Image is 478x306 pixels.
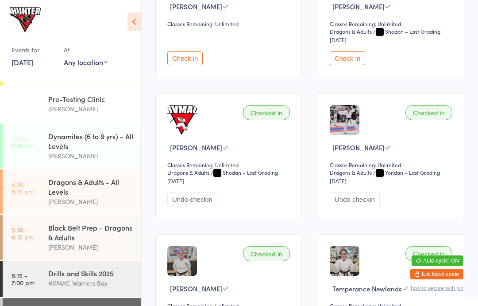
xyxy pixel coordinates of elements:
[48,131,134,151] div: Dynamites (6 to 9 yrs) - All Levels
[64,43,108,57] div: At
[167,51,203,65] button: Check in
[48,151,134,161] div: [PERSON_NAME]
[405,246,452,261] div: Checked in
[330,169,372,176] div: Dragons & Adults
[48,177,134,196] div: Dragons & Adults - All Levels
[48,268,134,278] div: Drills and Skills 2025
[412,255,463,266] button: Auto-cycle: ON
[48,223,134,242] div: Black Belt Prep - Dragons & Adults
[12,180,34,195] time: 5:30 - 6:15 pm
[167,169,209,176] div: Dragons & Adults
[64,57,108,67] div: Any location
[12,135,35,149] time: 4:45 - 5:30 pm
[167,20,293,27] div: Classes Remaining: Unlimited
[410,269,463,279] button: Exit kiosk mode
[3,124,141,169] a: 4:45 -5:30 pmDynamites (6 to 9 yrs) - All Levels[PERSON_NAME]
[330,27,372,35] div: Dragons & Adults
[167,161,293,169] div: Classes Remaining: Unlimited
[243,246,290,261] div: Checked in
[12,226,34,240] time: 5:30 - 6:15 pm
[3,169,141,214] a: 5:30 -6:15 pmDragons & Adults - All Levels[PERSON_NAME]
[170,284,222,293] span: [PERSON_NAME]
[405,105,452,120] div: Checked in
[3,86,141,123] a: 4:30 -4:45 pmPre-Testing Clinic[PERSON_NAME]
[330,161,455,169] div: Classes Remaining: Unlimited
[170,2,222,11] span: [PERSON_NAME]
[332,2,385,11] span: [PERSON_NAME]
[167,246,197,276] img: image1683011731.png
[12,272,35,286] time: 6:15 - 7:00 pm
[332,143,385,152] span: [PERSON_NAME]
[330,20,455,27] div: Classes Remaining: Unlimited
[411,285,463,291] button: how to secure with pin
[48,94,134,104] div: Pre-Testing Clinic
[48,242,134,252] div: [PERSON_NAME]
[12,98,35,112] time: 4:30 - 4:45 pm
[332,284,402,293] span: Temperance Newlands
[3,261,141,297] a: 6:15 -7:00 pmDrills and Skills 2025HVMAC Warners Bay
[243,105,290,120] div: Checked in
[48,104,134,114] div: [PERSON_NAME]
[330,246,359,276] img: image1683011584.png
[3,215,141,260] a: 5:30 -6:15 pmBlack Belt Prep - Dragons & Adults[PERSON_NAME]
[48,278,134,288] div: HVMAC Warners Bay
[12,43,55,57] div: Events for
[9,7,42,34] img: Hunter Valley Martial Arts Centre Warners Bay
[48,196,134,207] div: [PERSON_NAME]
[330,192,380,206] button: Undo checkin
[330,105,359,135] img: image1683085347.png
[170,143,222,152] span: [PERSON_NAME]
[12,57,33,67] a: [DATE]
[167,192,217,206] button: Undo checkin
[330,51,365,65] button: Check in
[167,105,197,135] img: image1701467037.png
